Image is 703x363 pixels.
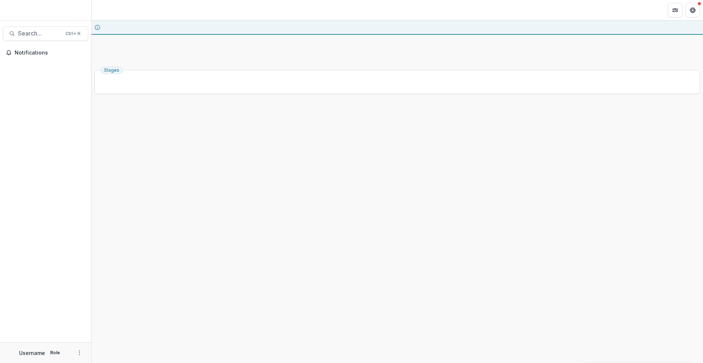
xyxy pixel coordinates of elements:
span: Search... [18,30,61,37]
button: Notifications [3,47,88,59]
button: More [75,348,84,357]
span: Notifications [15,50,85,56]
button: Search... [3,26,88,41]
div: Ctrl + K [64,30,82,38]
p: Role [48,349,62,356]
button: Get Help [685,3,700,18]
button: Partners [668,3,682,18]
p: Username [19,349,45,357]
span: Stages [104,68,119,73]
